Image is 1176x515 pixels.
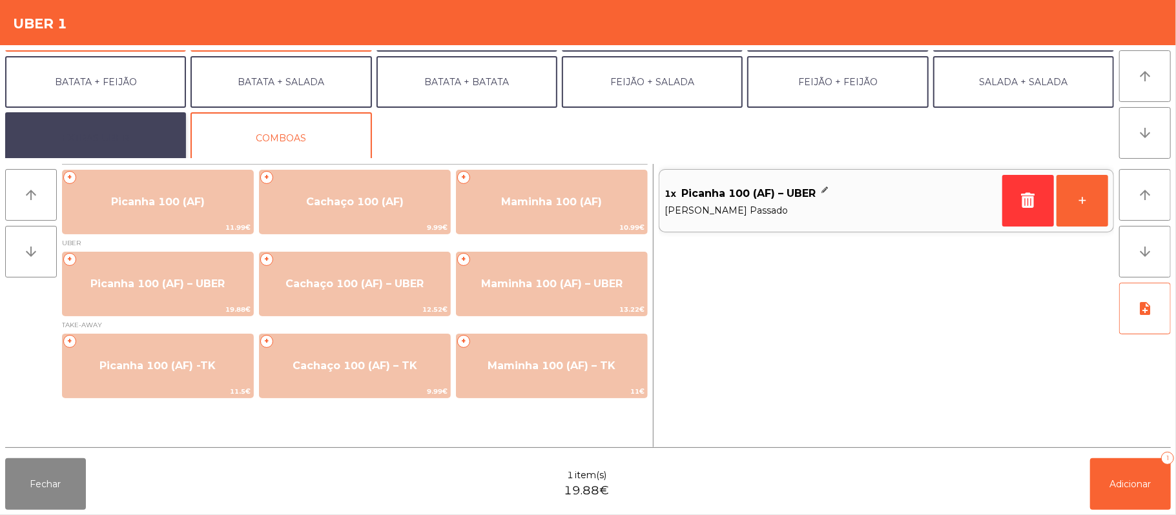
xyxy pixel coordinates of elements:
span: Picanha 100 (AF) [111,196,205,208]
i: arrow_upward [1137,187,1153,203]
button: arrow_upward [1119,169,1171,221]
span: + [63,171,76,184]
button: SALADA + SALADA [933,56,1114,108]
span: Picanha 100 (AF) – UBER [681,184,816,203]
span: 13.22€ [457,303,647,316]
h4: UBER 1 [13,14,67,34]
button: note_add [1119,283,1171,334]
button: arrow_downward [1119,107,1171,159]
span: 19.88€ [63,303,253,316]
i: note_add [1137,301,1153,316]
span: 1 [567,469,573,482]
span: Cachaço 100 (AF) – TK [293,359,417,372]
button: Adicionar1 [1090,458,1171,510]
span: Maminha 100 (AF) – TK [488,359,615,372]
span: 19.88€ [564,482,610,500]
button: arrow_upward [1119,50,1171,102]
i: arrow_upward [1137,68,1153,84]
button: arrow_downward [1119,226,1171,278]
span: 11.99€ [63,221,253,234]
span: 9.99€ [260,221,450,234]
span: Picanha 100 (AF) – UBER [90,278,225,290]
span: 9.99€ [260,385,450,398]
span: + [260,253,273,266]
button: COMBOAS [191,112,371,164]
i: arrow_upward [23,187,39,203]
span: Cachaço 100 (AF) – UBER [285,278,424,290]
span: Cachaço 100 (AF) [306,196,404,208]
span: + [63,335,76,348]
span: Maminha 100 (AF) – UBER [481,278,623,290]
button: BATATA + SALADA [191,56,371,108]
span: + [63,253,76,266]
button: arrow_upward [5,169,57,221]
span: + [457,253,470,266]
i: arrow_downward [23,244,39,259]
span: Adicionar [1110,478,1151,490]
span: + [457,171,470,184]
button: BATATA + FEIJÃO [5,56,186,108]
span: [PERSON_NAME] Passado [665,203,997,217]
button: FEIJÃO + SALADA [562,56,743,108]
div: 1 [1161,452,1174,465]
span: TAKE-AWAY [62,319,648,331]
button: + [1057,175,1108,227]
button: arrow_downward [5,226,57,278]
span: 10.99€ [457,221,647,234]
i: arrow_downward [1137,244,1153,259]
button: EXTRAS UBER [5,112,186,164]
button: FEIJÃO + FEIJÃO [747,56,928,108]
span: 12.52€ [260,303,450,316]
span: + [457,335,470,348]
span: Maminha 100 (AF) [501,196,602,208]
span: 11.5€ [63,385,253,398]
span: item(s) [575,469,606,482]
span: + [260,335,273,348]
span: 1x [665,184,676,203]
i: arrow_downward [1137,125,1153,141]
button: Fechar [5,458,86,510]
span: Picanha 100 (AF) -TK [99,359,216,372]
span: + [260,171,273,184]
span: UBER [62,237,648,249]
span: 11€ [457,385,647,398]
button: BATATA + BATATA [377,56,557,108]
